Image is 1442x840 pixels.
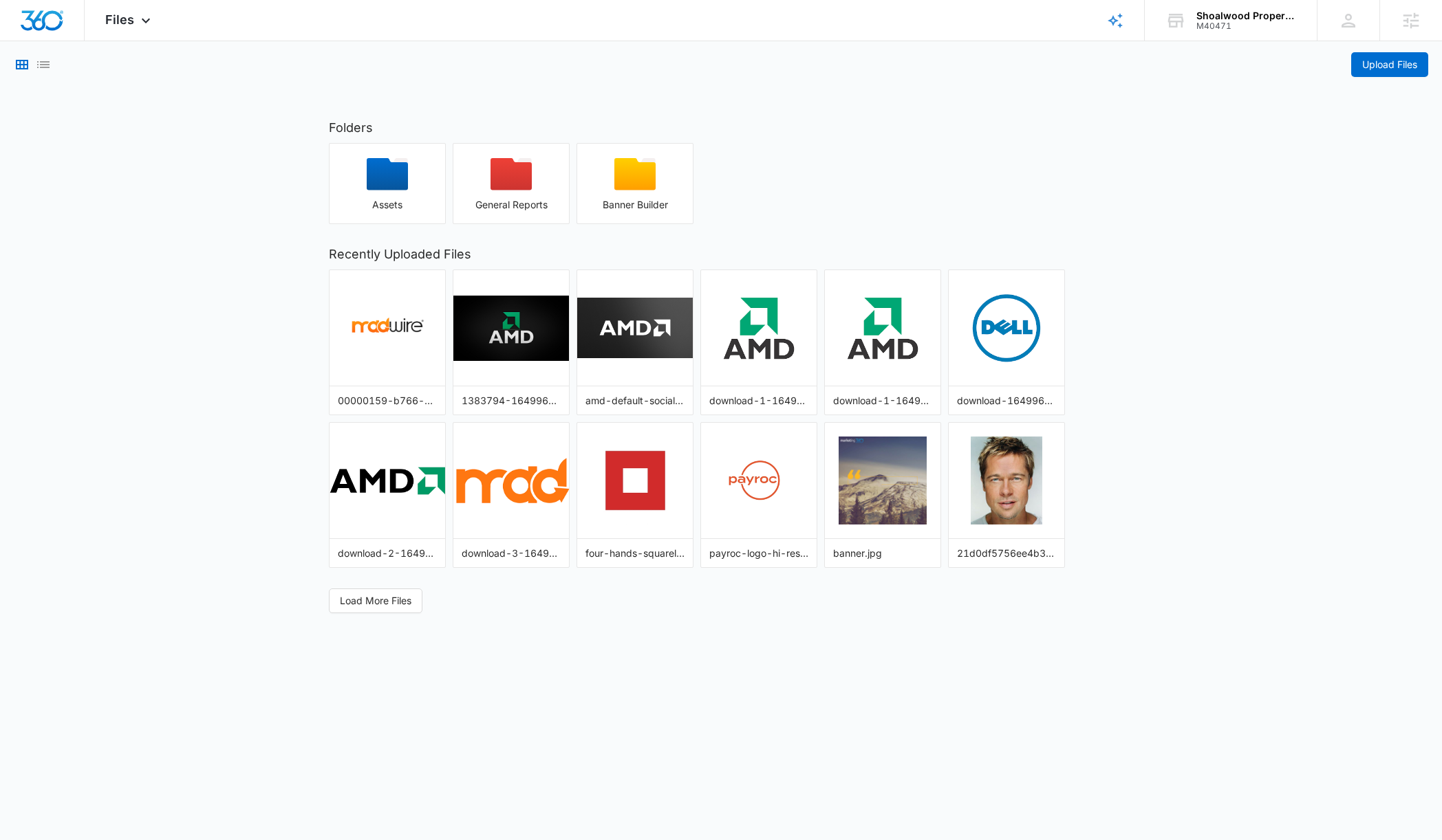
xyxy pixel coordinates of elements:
button: Load More Files [329,588,422,613]
button: Upload Files [1351,52,1428,77]
div: download-2-1649967727.png [338,546,437,560]
button: Banner Builder [577,143,693,224]
img: download-1-1649967773.png [825,296,940,360]
div: Banner Builder [577,199,693,210]
div: payroc-logo-hi-res-NEW_transparent-1649969660.jpg [709,546,808,560]
h2: Folders [329,118,1113,137]
img: 00000159-b766-bb1b-d648-57803c447f5f-1649969452.jpg [343,284,431,372]
img: 1383794-1649969718.jpg [453,296,569,361]
img: banner.jpg [839,436,927,524]
span: Files [105,12,134,27]
div: account id [1196,21,1297,31]
div: amd-default-social-image-1200x628-1649969694.jpg [585,393,685,408]
img: download-1-1649967688.png [701,296,817,360]
div: download-1649967662.png [957,393,1056,408]
div: banner.jpg [833,546,932,560]
div: 1383794-1649969718.jpg [462,393,561,408]
img: download-2-1649967727.png [330,445,445,517]
img: four-hands-squarelogo-1473962721699-1651266664.png [591,436,678,524]
button: Assets [329,143,446,224]
div: 21d0df5756ee4b319f397b72eefaa8c3-1643748736.jpg [957,546,1056,560]
div: download-1-1649967688.png [709,393,808,408]
img: amd-default-social-image-1200x628-1649969694.jpg [577,298,693,358]
h2: Recently Uploaded Files [329,245,1113,263]
img: download-3-1649969355.png [453,455,569,507]
div: download-1-1649967773.png [833,393,932,408]
img: 21d0df5756ee4b319f397b72eefaa8c3-1643748736.jpg [971,436,1042,524]
button: Grid View [14,56,30,73]
div: account name [1196,10,1297,21]
div: General Reports [453,199,569,210]
span: Upload Files [1362,57,1417,72]
div: 00000159-b766-bb1b-d648-57803c447f5f-1649969452.jpg [338,393,437,408]
div: four-hands-squarelogo-1473962721699-1651266664.png [585,546,685,560]
button: General Reports [453,143,570,224]
button: List View [35,56,52,73]
img: download-1649967662.png [949,292,1064,364]
img: payroc-logo-hi-res-NEW_transparent-1649969660.jpg [701,450,817,511]
div: download-3-1649969355.png [462,546,561,560]
div: Assets [330,199,445,210]
span: Load More Files [340,593,411,608]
